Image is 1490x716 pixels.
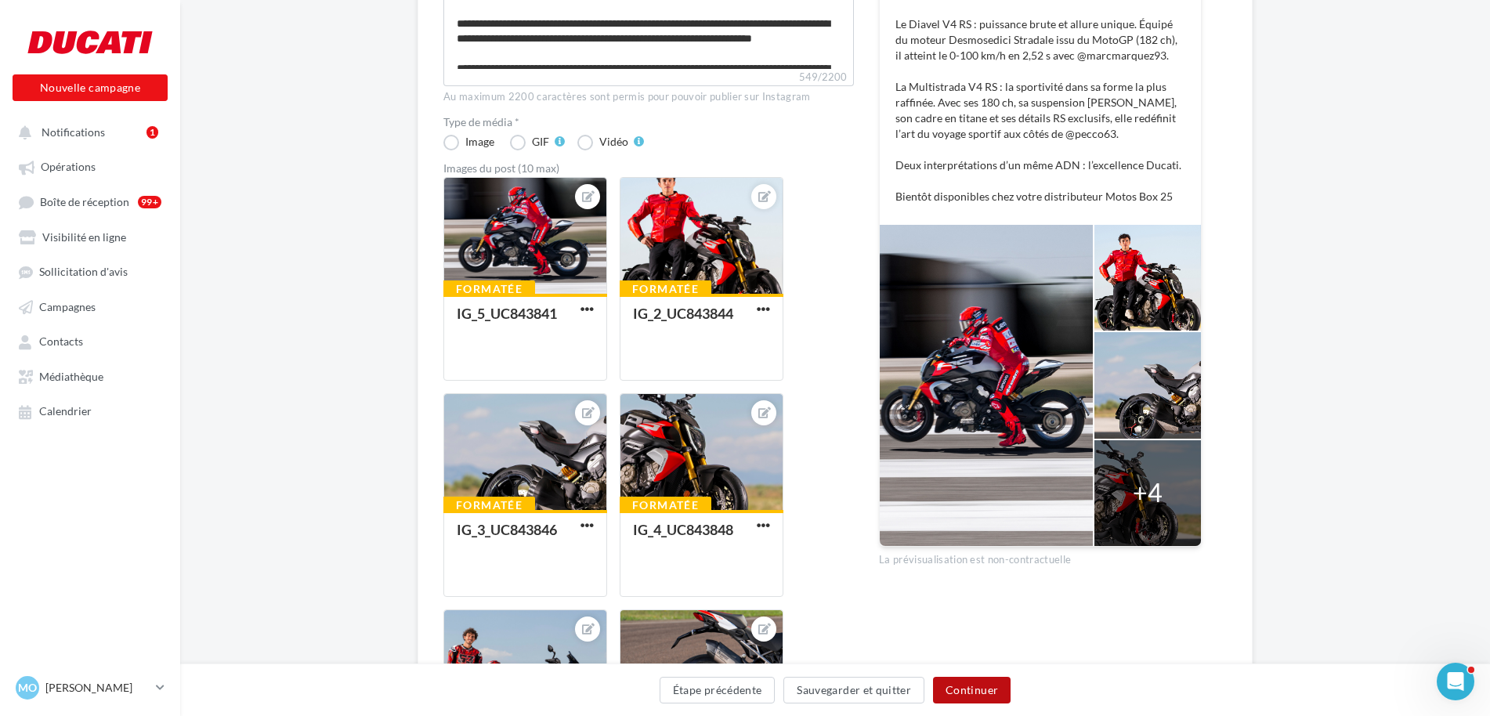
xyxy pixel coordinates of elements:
[633,305,733,322] div: IG_2_UC843844
[9,222,171,251] a: Visibilité en ligne
[9,327,171,355] a: Contacts
[783,677,924,703] button: Sauvegarder et quitter
[138,196,161,208] div: 99+
[443,497,535,514] div: Formatée
[443,163,854,174] div: Images du post (10 max)
[443,69,854,86] label: 549/2200
[39,335,83,349] span: Contacts
[1133,475,1163,511] div: +4
[9,292,171,320] a: Campagnes
[933,677,1011,703] button: Continuer
[42,230,126,244] span: Visibilité en ligne
[40,195,129,208] span: Boîte de réception
[13,74,168,101] button: Nouvelle campagne
[146,126,158,139] div: 1
[465,136,494,147] div: Image
[9,362,171,390] a: Médiathèque
[633,521,733,538] div: IG_4_UC843848
[457,305,557,322] div: IG_5_UC843841
[9,152,171,180] a: Opérations
[457,521,557,538] div: IG_3_UC843846
[45,680,150,696] p: [PERSON_NAME]
[9,118,165,146] button: Notifications 1
[620,497,711,514] div: Formatée
[443,90,854,104] div: Au maximum 2200 caractères sont permis pour pouvoir publier sur Instagram
[660,677,776,703] button: Étape précédente
[9,257,171,285] a: Sollicitation d'avis
[9,396,171,425] a: Calendrier
[41,161,96,174] span: Opérations
[39,300,96,313] span: Campagnes
[39,370,103,383] span: Médiathèque
[1437,663,1474,700] iframe: Intercom live chat
[879,547,1202,567] div: La prévisualisation est non-contractuelle
[599,136,628,147] div: Vidéo
[39,266,128,279] span: Sollicitation d'avis
[39,405,92,418] span: Calendrier
[443,280,535,298] div: Formatée
[42,125,105,139] span: Notifications
[13,673,168,703] a: Mo [PERSON_NAME]
[620,280,711,298] div: Formatée
[9,187,171,216] a: Boîte de réception99+
[532,136,549,147] div: GIF
[443,117,854,128] label: Type de média *
[18,680,37,696] span: Mo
